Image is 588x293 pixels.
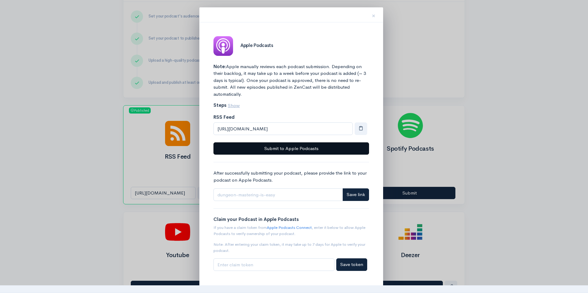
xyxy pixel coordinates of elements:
[228,102,240,108] u: Show
[213,188,343,201] input: Link
[213,142,369,155] button: Submit to Apple Podcasts
[213,241,369,253] p: Note: After entering your claim token, it may take up to 7 days for Apple to verify your podcast.
[213,258,334,271] input: Claim Token
[240,43,369,48] h4: Apple Podcasts
[213,114,235,120] strong: RSS Feed
[267,225,312,230] a: Apple Podcasts Connect
[213,216,299,222] strong: Claim your Podcast in Apple Podcasts
[372,11,375,20] span: ×
[347,191,365,197] span: Save link
[355,122,367,135] button: Copy RSS Feed
[213,122,353,135] input: RSS Feed
[213,102,226,108] strong: Steps
[340,261,363,267] span: Save token
[213,64,226,69] strong: Note:
[213,225,369,237] p: If you have a claim token from , enter it below to allow Apple Podcasts to verify ownership of yo...
[343,188,369,201] button: Save link
[336,258,367,271] button: Save token
[213,63,369,98] p: Apple manually reviews each podcast submission. Depending on their backlog, it may take up to a w...
[228,99,244,112] button: Show
[213,36,233,56] img: Apple Podcasts logo
[364,5,383,25] button: Close
[213,170,369,183] p: After successfully submitting your podcast, please provide the link to your podcast on Apple Podc...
